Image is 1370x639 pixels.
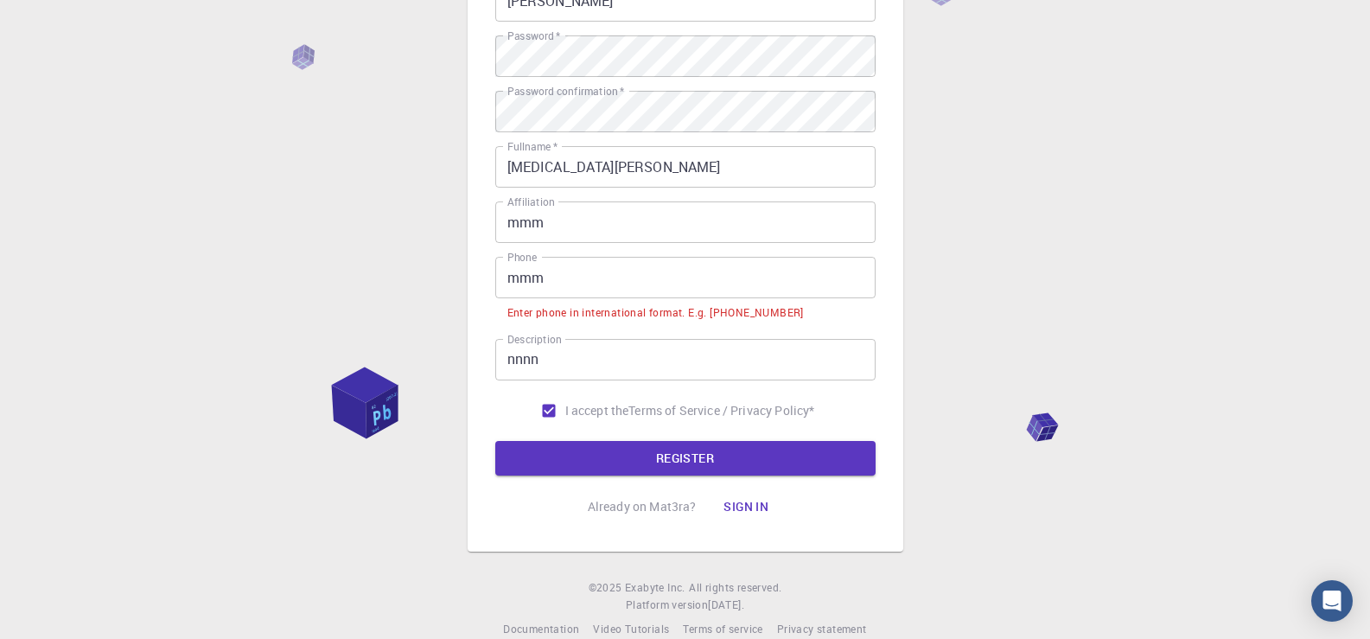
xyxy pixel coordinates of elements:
a: [DATE]. [708,597,744,614]
a: Terms of Service / Privacy Policy* [628,402,814,419]
span: Documentation [503,622,579,636]
span: I accept the [565,402,629,419]
p: Already on Mat3ra? [588,498,697,515]
a: Video Tutorials [593,621,669,638]
a: Documentation [503,621,579,638]
label: Password [507,29,560,43]
span: All rights reserved. [689,579,781,597]
a: Exabyte Inc. [625,579,685,597]
button: REGISTER [495,441,876,476]
a: Terms of service [683,621,762,638]
span: Privacy statement [777,622,867,636]
label: Description [507,332,562,347]
label: Affiliation [507,195,554,209]
span: [DATE] . [708,597,744,611]
div: Open Intercom Messenger [1311,580,1353,622]
div: Enter phone in international format. E.g. [PHONE_NUMBER] [507,304,804,322]
span: © 2025 [589,579,625,597]
label: Phone [507,250,537,265]
span: Platform version [626,597,708,614]
span: Video Tutorials [593,622,669,636]
span: Terms of service [683,622,762,636]
button: Sign in [710,489,782,524]
label: Password confirmation [507,84,624,99]
label: Fullname [507,139,558,154]
a: Privacy statement [777,621,867,638]
span: Exabyte Inc. [625,580,685,594]
p: Terms of Service / Privacy Policy * [628,402,814,419]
